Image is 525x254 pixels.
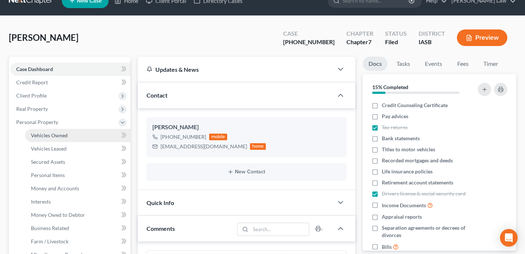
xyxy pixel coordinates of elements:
span: [PERSON_NAME] [9,32,78,43]
span: Money and Accounts [31,185,79,191]
button: New Contact [152,169,341,175]
div: [PERSON_NAME] [152,123,341,132]
div: Filed [385,38,407,46]
span: Pay advices [382,113,408,120]
strong: 15% Completed [372,84,408,90]
span: Appraisal reports [382,213,422,221]
span: Bills [382,243,392,251]
a: Business Related [25,222,130,235]
span: Money Owed to Debtor [31,212,85,218]
a: Vehicles Leased [25,142,130,155]
a: Events [419,57,448,71]
a: Case Dashboard [10,63,130,76]
a: Tasks [391,57,416,71]
a: Fees [451,57,475,71]
span: Credit Counseling Certificate [382,102,448,109]
span: Tax returns [382,124,408,131]
span: Comments [147,225,175,232]
a: Credit Report [10,76,130,89]
span: Vehicles Leased [31,145,67,152]
div: IASB [419,38,445,46]
div: Chapter [346,38,373,46]
span: Life insurance policies [382,168,433,175]
div: [EMAIL_ADDRESS][DOMAIN_NAME] [161,143,247,150]
span: Drivers license & social security card [382,190,466,197]
span: Client Profile [16,92,47,99]
span: Case Dashboard [16,66,53,72]
div: [PHONE_NUMBER] [161,133,206,141]
a: Timer [478,57,504,71]
a: Vehicles Owned [25,129,130,142]
span: Vehicles Owned [31,132,68,138]
span: Personal Items [31,172,65,178]
a: Farm / Livestock [25,235,130,248]
a: Interests [25,195,130,208]
span: Interests [31,198,51,205]
span: Business Related [31,225,69,231]
a: Money Owed to Debtor [25,208,130,222]
span: Separation agreements or decrees of divorces [382,224,472,239]
span: Income Documents [382,202,426,209]
a: Secured Assets [25,155,130,169]
span: Recorded mortgages and deeds [382,157,453,164]
div: Open Intercom Messenger [500,229,518,247]
a: Personal Items [25,169,130,182]
span: Real Property [16,106,48,112]
span: 7 [368,38,371,45]
div: Updates & News [147,66,325,73]
span: Quick Info [147,199,174,206]
button: Preview [457,29,507,46]
a: Money and Accounts [25,182,130,195]
div: Status [385,29,407,38]
div: District [419,29,445,38]
span: Personal Property [16,119,58,125]
span: Credit Report [16,79,48,85]
span: Retirement account statements [382,179,453,186]
a: Docs [363,57,388,71]
span: Bank statements [382,135,420,142]
input: Search... [251,223,309,236]
div: Case [283,29,335,38]
div: Chapter [346,29,373,38]
span: Secured Assets [31,159,65,165]
div: home [250,143,266,150]
span: Contact [147,92,168,99]
span: Titles to motor vehicles [382,146,435,153]
div: [PHONE_NUMBER] [283,38,335,46]
div: mobile [209,134,228,140]
span: Farm / Livestock [31,238,68,244]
